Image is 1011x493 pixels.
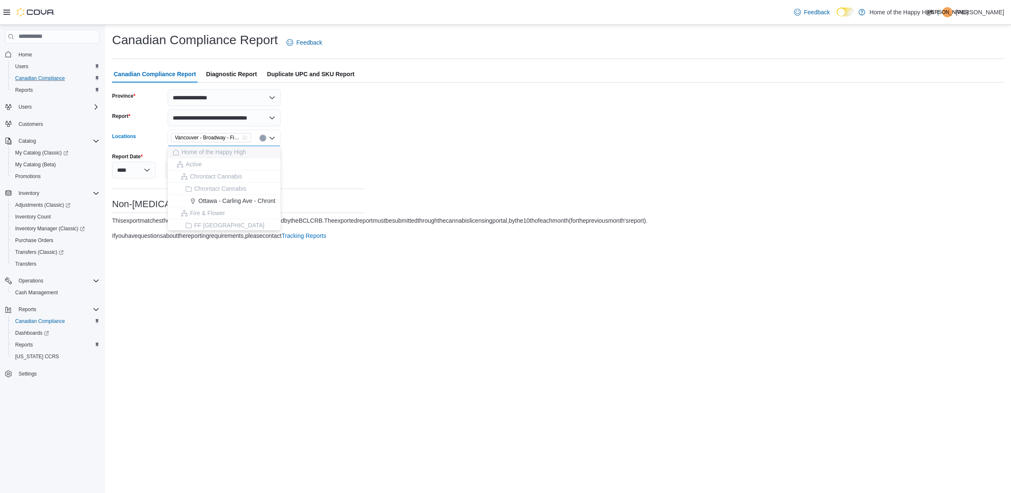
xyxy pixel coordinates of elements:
[17,8,55,16] img: Cova
[8,351,103,362] button: [US_STATE] CCRS
[12,61,32,72] a: Users
[12,316,99,326] span: Canadian Compliance
[12,85,36,95] a: Reports
[12,328,52,338] a: Dashboards
[8,339,103,351] button: Reports
[8,315,103,327] button: Canadian Compliance
[12,73,68,83] a: Canadian Compliance
[2,101,103,113] button: Users
[8,72,103,84] button: Canadian Compliance
[112,32,278,48] h1: Canadian Compliance Report
[15,136,39,146] button: Catalog
[791,4,833,21] a: Feedback
[15,49,99,60] span: Home
[8,223,103,235] a: Inventory Manager (Classic)
[8,246,103,258] a: Transfers (Classic)
[112,133,136,140] label: Locations
[12,160,99,170] span: My Catalog (Beta)
[8,199,103,211] a: Adjustments (Classic)
[12,171,99,181] span: Promotions
[12,235,57,245] a: Purchase Orders
[12,259,99,269] span: Transfers
[259,135,266,141] button: Clear input
[15,75,65,82] span: Canadian Compliance
[2,275,103,287] button: Operations
[15,50,35,60] a: Home
[12,259,40,269] a: Transfers
[12,200,99,210] span: Adjustments (Classic)
[15,330,49,336] span: Dashboards
[837,8,854,16] input: Dark Mode
[15,289,58,296] span: Cash Management
[19,190,39,197] span: Inventory
[15,304,40,314] button: Reports
[804,8,830,16] span: Feedback
[15,188,43,198] button: Inventory
[12,328,99,338] span: Dashboards
[12,288,99,298] span: Cash Management
[281,232,326,239] a: Tracking Reports
[8,61,103,72] button: Users
[12,171,44,181] a: Promotions
[19,138,36,144] span: Catalog
[15,318,65,325] span: Canadian Compliance
[8,159,103,171] button: My Catalog (Beta)
[114,66,196,83] span: Canadian Compliance Report
[112,93,135,99] label: Province
[8,235,103,246] button: Purchase Orders
[15,119,46,129] a: Customers
[12,352,99,362] span: Washington CCRS
[8,171,103,182] button: Promotions
[12,352,62,362] a: [US_STATE] CCRS
[8,147,103,159] a: My Catalog (Classic)
[198,197,310,205] span: Ottawa - Carling Ave - Chrontact Cannabis
[869,7,934,17] p: Home of the Happy High
[267,66,355,83] span: Duplicate UPC and SKU Report
[19,104,32,110] span: Users
[12,340,99,350] span: Reports
[12,73,99,83] span: Canadian Compliance
[269,135,275,141] button: Close list of options
[15,249,64,256] span: Transfers (Classic)
[12,148,72,158] a: My Catalog (Classic)
[12,247,67,257] a: Transfers (Classic)
[12,247,99,257] span: Transfers (Classic)
[12,224,99,234] span: Inventory Manager (Classic)
[297,38,322,47] span: Feedback
[168,171,281,183] button: Chrontact Cannabis
[15,225,85,232] span: Inventory Manager (Classic)
[12,200,74,210] a: Adjustments (Classic)
[15,368,99,379] span: Settings
[19,51,32,58] span: Home
[15,119,99,129] span: Customers
[12,224,88,234] a: Inventory Manager (Classic)
[927,7,968,17] span: [PERSON_NAME]
[8,327,103,339] a: Dashboards
[19,277,43,284] span: Operations
[15,304,99,314] span: Reports
[194,184,246,193] span: Chrontact Cannabis
[2,187,103,199] button: Inventory
[2,304,103,315] button: Reports
[175,133,241,142] span: Vancouver - Broadway - Fire & Flower
[2,135,103,147] button: Catalog
[283,34,326,51] a: Feedback
[8,287,103,298] button: Cash Management
[8,211,103,223] button: Inventory Count
[112,113,130,120] label: Report
[2,368,103,380] button: Settings
[242,135,247,140] button: Remove Vancouver - Broadway - Fire & Flower from selection in this group
[15,276,99,286] span: Operations
[12,212,54,222] a: Inventory Count
[15,237,53,244] span: Purchase Orders
[12,85,99,95] span: Reports
[15,136,99,146] span: Catalog
[19,121,43,128] span: Customers
[5,45,99,402] nav: Complex example
[168,158,281,171] button: Active
[15,102,99,112] span: Users
[12,61,99,72] span: Users
[2,118,103,130] button: Customers
[15,188,99,198] span: Inventory
[15,63,28,70] span: Users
